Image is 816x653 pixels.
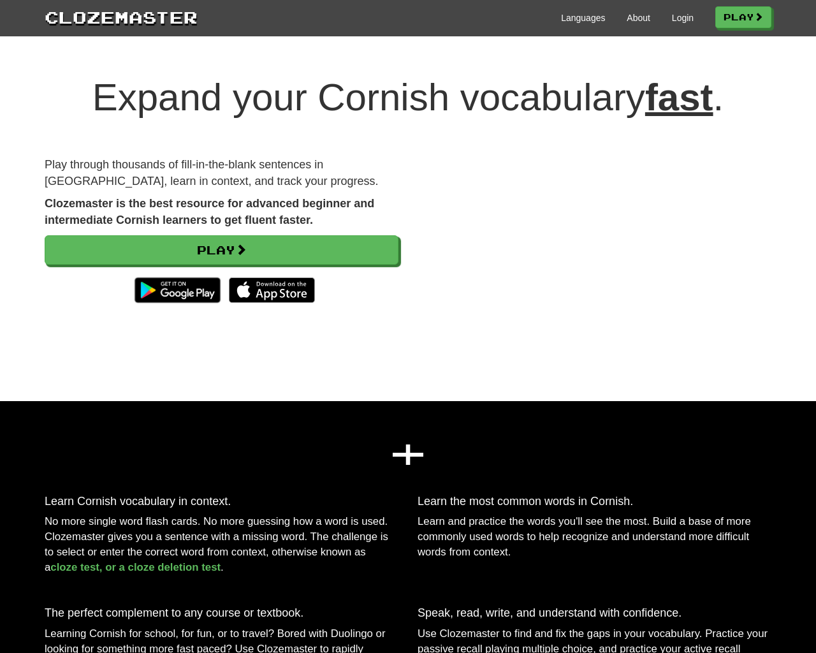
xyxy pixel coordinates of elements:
[45,77,771,119] h1: Expand your Cornish vocabulary .
[418,495,771,508] h3: Learn the most common words in Cornish.
[45,5,198,29] a: Clozemaster
[561,11,605,24] a: Languages
[50,561,221,573] a: cloze test, or a cloze deletion test
[128,271,227,309] img: Get it on Google Play
[715,6,771,28] a: Play
[418,514,771,560] p: Learn and practice the words you'll see the most. Build a base of more commonly used words to hel...
[45,495,398,508] h3: Learn Cornish vocabulary in context.
[45,514,398,575] p: No more single word flash cards. No more guessing how a word is used. Clozemaster gives you a sen...
[45,607,398,620] h3: The perfect complement to any course or textbook.
[229,277,315,303] img: Download_on_the_App_Store_Badge_US-UK_135x40-25178aeef6eb6b83b96f5f2d004eda3bffbb37122de64afbaef7...
[418,607,771,620] h3: Speak, read, write, and understand with confidence.
[627,11,650,24] a: About
[645,76,713,119] u: fast
[45,235,398,265] a: Play
[672,11,694,24] a: Login
[45,197,374,226] strong: Clozemaster is the best resource for advanced beginner and intermediate Cornish learners to get f...
[45,157,398,189] p: Play through thousands of fill-in-the-blank sentences in [GEOGRAPHIC_DATA], learn in context, and...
